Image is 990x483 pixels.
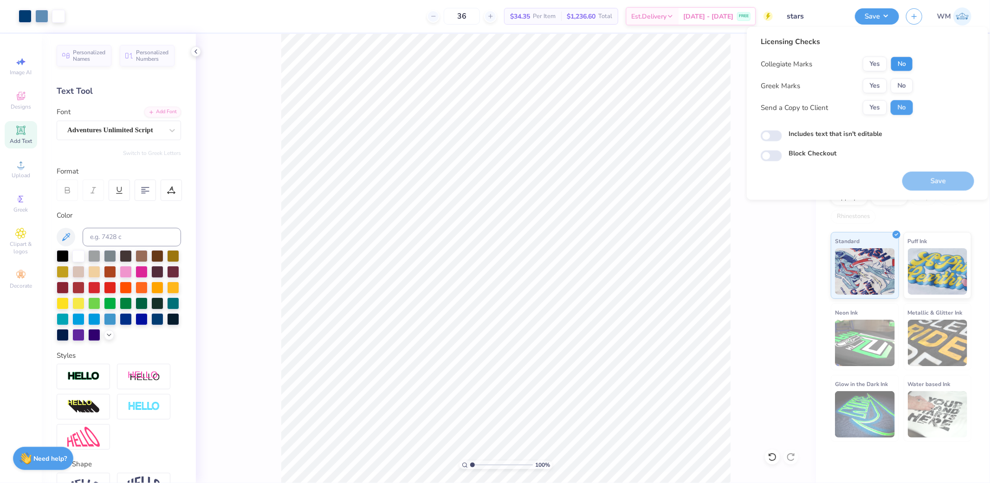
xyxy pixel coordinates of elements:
[835,320,895,366] img: Neon Ink
[908,320,968,366] img: Metallic & Glitter Ink
[533,12,556,21] span: Per Item
[953,7,971,26] img: Wilfredo Manabat
[10,282,32,290] span: Decorate
[835,391,895,438] img: Glow in the Dark Ink
[57,459,181,470] div: Text Shape
[891,57,913,71] button: No
[863,57,887,71] button: Yes
[908,379,951,389] span: Water based Ink
[789,148,836,158] label: Block Checkout
[67,371,100,382] img: Stroke
[598,12,612,21] span: Total
[937,11,951,22] span: WM
[891,78,913,93] button: No
[863,100,887,115] button: Yes
[761,81,800,91] div: Greek Marks
[780,7,848,26] input: Untitled Design
[10,69,32,76] span: Image AI
[128,371,160,382] img: Shadow
[67,427,100,447] img: Free Distort
[908,236,927,246] span: Puff Ink
[12,172,30,179] span: Upload
[761,103,828,113] div: Send a Copy to Client
[73,49,106,62] span: Personalized Names
[144,107,181,117] div: Add Font
[908,248,968,295] img: Puff Ink
[835,236,860,246] span: Standard
[14,206,28,213] span: Greek
[855,8,899,25] button: Save
[535,461,550,469] span: 100 %
[789,129,882,139] label: Includes text that isn't editable
[123,149,181,157] button: Switch to Greek Letters
[57,350,181,361] div: Styles
[83,228,181,246] input: e.g. 7428 c
[10,137,32,145] span: Add Text
[34,454,67,463] strong: Need help?
[937,7,971,26] a: WM
[908,308,963,317] span: Metallic & Glitter Ink
[57,166,182,177] div: Format
[444,8,480,25] input: – –
[835,308,858,317] span: Neon Ink
[739,13,749,19] span: FREE
[683,12,733,21] span: [DATE] - [DATE]
[908,391,968,438] img: Water based Ink
[57,107,71,117] label: Font
[11,103,31,110] span: Designs
[761,59,812,70] div: Collegiate Marks
[567,12,595,21] span: $1,236.60
[631,12,666,21] span: Est. Delivery
[5,240,37,255] span: Clipart & logos
[831,210,876,224] div: Rhinestones
[136,49,169,62] span: Personalized Numbers
[891,100,913,115] button: No
[835,248,895,295] img: Standard
[835,379,888,389] span: Glow in the Dark Ink
[67,399,100,414] img: 3d Illusion
[510,12,530,21] span: $34.35
[57,210,181,221] div: Color
[761,36,913,47] div: Licensing Checks
[57,85,181,97] div: Text Tool
[863,78,887,93] button: Yes
[128,401,160,412] img: Negative Space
